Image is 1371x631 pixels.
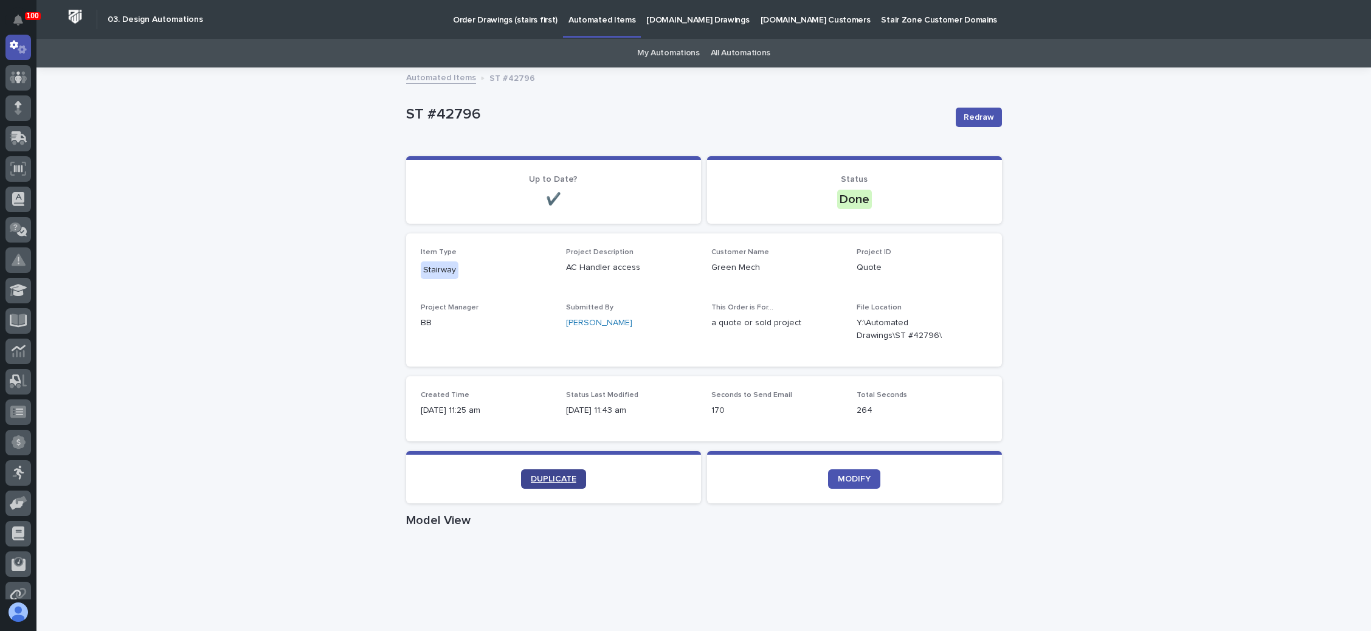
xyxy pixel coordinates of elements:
a: All Automations [711,39,770,67]
p: ST #42796 [406,106,946,123]
span: Redraw [964,111,994,123]
span: Seconds to Send Email [711,391,792,399]
p: 264 [857,404,987,417]
div: Stairway [421,261,458,279]
span: This Order is For... [711,304,773,311]
p: [DATE] 11:43 am [566,404,697,417]
p: a quote or sold project [711,317,842,329]
a: My Automations [637,39,700,67]
p: ST #42796 [489,71,535,84]
span: Total Seconds [857,391,907,399]
span: Status [841,175,868,184]
p: 100 [27,12,39,20]
span: Up to Date? [529,175,578,184]
: Y:\Automated Drawings\ST #42796\ [857,317,958,342]
span: Status Last Modified [566,391,638,399]
span: Project ID [857,249,891,256]
img: Workspace Logo [64,5,86,28]
span: Item Type [421,249,457,256]
p: AC Handler access [566,261,697,274]
div: Notifications100 [15,15,31,34]
span: MODIFY [838,475,871,483]
a: MODIFY [828,469,880,489]
span: Project Description [566,249,634,256]
h2: 03. Design Automations [108,15,203,25]
p: BB [421,317,551,329]
button: users-avatar [5,599,31,625]
p: [DATE] 11:25 am [421,404,551,417]
p: 170 [711,404,842,417]
p: ✔️ [421,192,686,207]
a: DUPLICATE [521,469,586,489]
button: Redraw [956,108,1002,127]
span: Customer Name [711,249,769,256]
a: Automated Items [406,70,476,84]
h1: Model View [406,513,1002,528]
button: Notifications [5,7,31,33]
div: Done [837,190,872,209]
p: Green Mech [711,261,842,274]
span: DUPLICATE [531,475,576,483]
span: File Location [857,304,902,311]
p: Quote [857,261,987,274]
a: [PERSON_NAME] [566,317,632,329]
span: Created Time [421,391,469,399]
span: Project Manager [421,304,478,311]
span: Submitted By [566,304,613,311]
